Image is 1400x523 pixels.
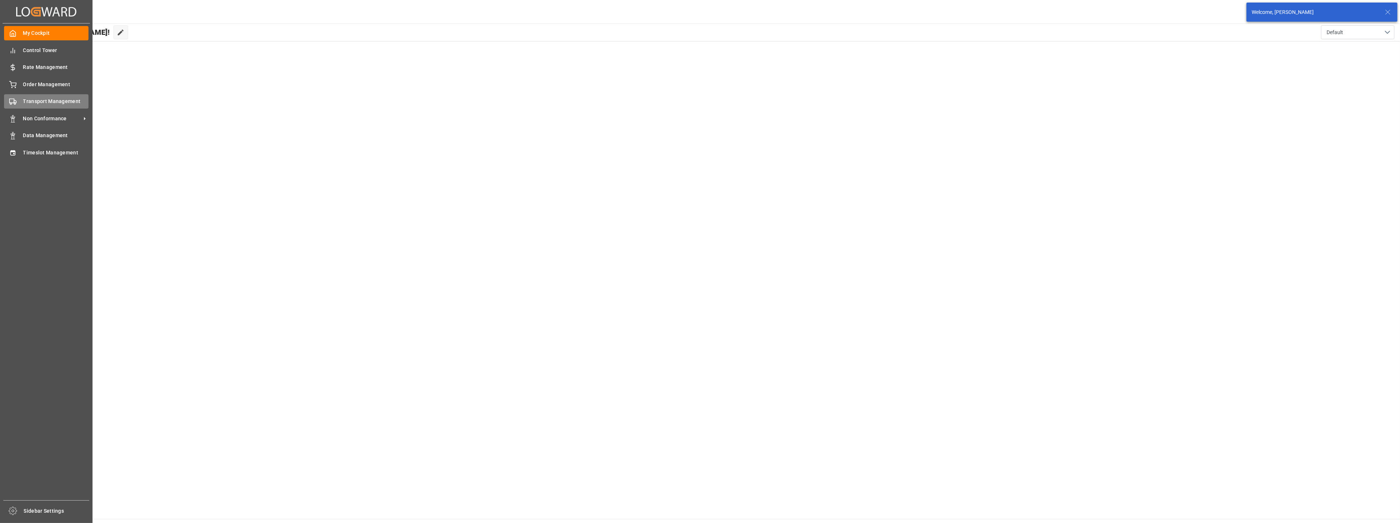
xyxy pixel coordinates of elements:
[4,128,88,143] a: Data Management
[23,29,89,37] span: My Cockpit
[4,43,88,57] a: Control Tower
[31,25,110,39] span: Hello [PERSON_NAME]!
[4,77,88,91] a: Order Management
[23,47,89,54] span: Control Tower
[23,149,89,157] span: Timeslot Management
[23,115,81,122] span: Non Conformance
[23,63,89,71] span: Rate Management
[1252,8,1378,16] div: Welcome, [PERSON_NAME]
[23,98,89,105] span: Transport Management
[4,145,88,160] a: Timeslot Management
[1321,25,1394,39] button: open menu
[24,507,90,515] span: Sidebar Settings
[23,81,89,88] span: Order Management
[23,132,89,139] span: Data Management
[4,60,88,74] a: Rate Management
[1327,29,1343,36] span: Default
[4,26,88,40] a: My Cockpit
[4,94,88,109] a: Transport Management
